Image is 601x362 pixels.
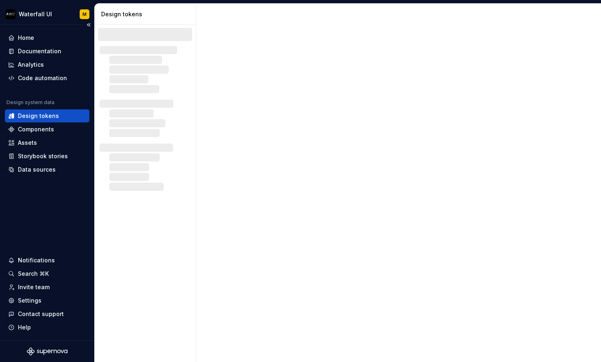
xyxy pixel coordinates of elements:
div: Home [18,34,34,42]
button: Waterfall UIM [2,5,93,23]
button: Search ⌘K [5,267,89,280]
button: Help [5,321,89,334]
a: Invite team [5,281,89,294]
a: Data sources [5,163,89,176]
div: M [82,11,87,17]
div: Search ⌘K [18,270,49,278]
a: Documentation [5,45,89,58]
div: Notifications [18,256,55,264]
div: Help [18,323,31,331]
div: Invite team [18,283,50,291]
a: Components [5,123,89,136]
div: Analytics [18,61,44,69]
div: Design tokens [101,10,193,18]
div: Storybook stories [18,152,68,160]
div: Waterfall UI [19,10,52,18]
div: Design tokens [18,112,59,120]
a: Storybook stories [5,150,89,163]
img: 7a0241b0-c510-47ef-86be-6cc2f0d29437.png [6,9,15,19]
svg: Supernova Logo [27,347,67,355]
div: Contact support [18,310,64,318]
a: Assets [5,136,89,149]
a: Design tokens [5,109,89,122]
div: Data sources [18,166,56,174]
a: Settings [5,294,89,307]
a: Home [5,31,89,44]
button: Contact support [5,307,89,321]
div: Design system data [7,99,54,106]
button: Notifications [5,254,89,267]
a: Analytics [5,58,89,71]
button: Collapse sidebar [83,19,94,31]
div: Code automation [18,74,67,82]
a: Code automation [5,72,89,85]
div: Settings [18,297,41,305]
div: Components [18,125,54,133]
div: Documentation [18,47,61,55]
div: Assets [18,139,37,147]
